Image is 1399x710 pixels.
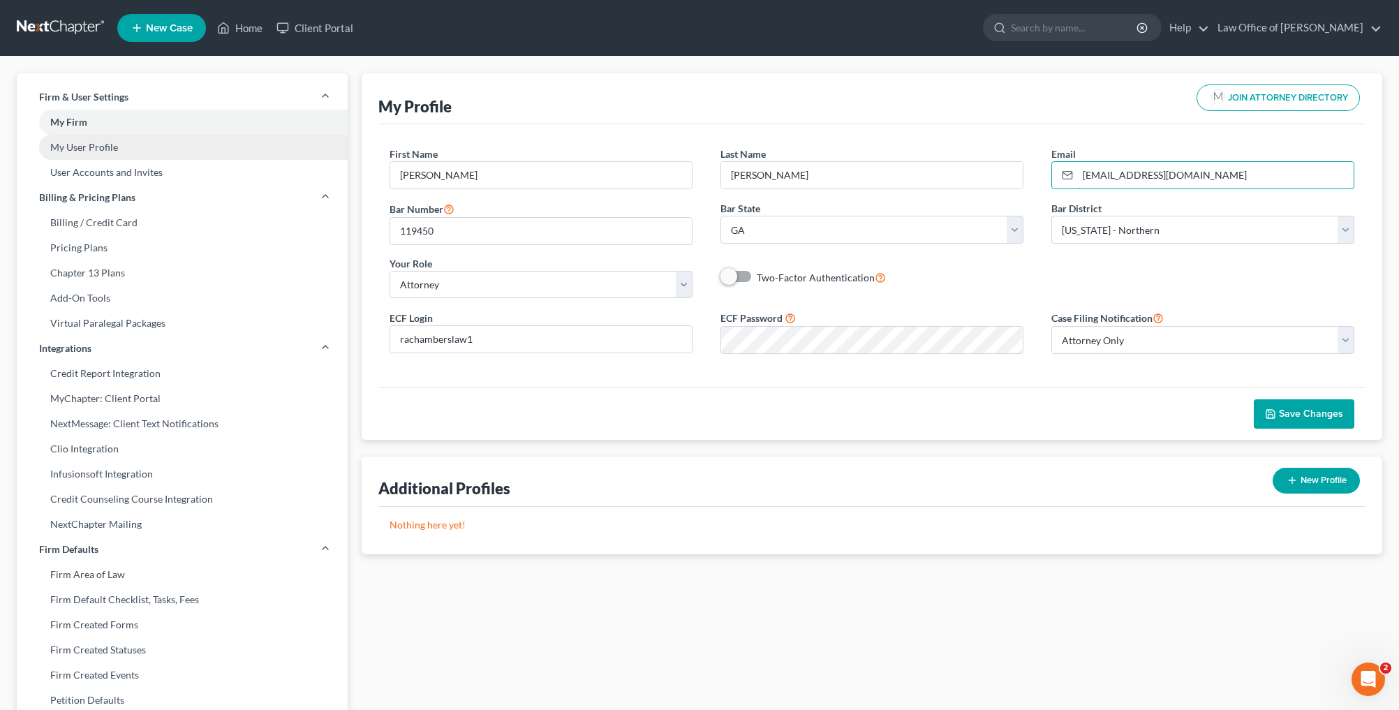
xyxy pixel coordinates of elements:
a: Firm Created Events [17,663,348,688]
label: ECF Login [390,311,433,325]
input: Enter email... [1078,162,1354,188]
a: Firm Area of Law [17,562,348,587]
a: Integrations [17,336,348,361]
span: Firm & User Settings [39,90,128,104]
label: Bar Number [390,200,454,217]
div: Additional Profiles [378,478,510,498]
span: Save Changes [1279,408,1343,420]
a: Help [1162,15,1209,40]
label: ECF Password [720,311,783,325]
input: Enter ecf login... [390,326,692,353]
input: Search by name... [1011,15,1139,40]
button: Save Changes [1254,399,1354,429]
div: My Profile [378,96,452,117]
a: Firm Defaults [17,537,348,562]
a: My Firm [17,110,348,135]
a: Firm & User Settings [17,84,348,110]
a: NextChapter Mailing [17,512,348,537]
button: New Profile [1273,468,1360,494]
span: 2 [1380,663,1391,674]
input: Enter first name... [390,162,692,188]
span: Your Role [390,258,432,269]
a: NextMessage: Client Text Notifications [17,411,348,436]
a: Firm Default Checklist, Tasks, Fees [17,587,348,612]
label: Bar State [720,201,760,216]
span: Email [1051,148,1076,160]
label: Bar District [1051,201,1102,216]
span: Two-Factor Authentication [757,272,875,283]
a: Credit Counseling Course Integration [17,487,348,512]
a: Client Portal [269,15,360,40]
a: Firm Created Statuses [17,637,348,663]
iframe: Intercom live chat [1352,663,1385,696]
a: Billing & Pricing Plans [17,185,348,210]
a: Home [210,15,269,40]
input: Enter last name... [721,162,1023,188]
span: First Name [390,148,438,160]
a: MyChapter: Client Portal [17,386,348,411]
label: Case Filing Notification [1051,309,1164,326]
a: My User Profile [17,135,348,160]
span: New Case [146,23,193,34]
span: Billing & Pricing Plans [39,191,135,205]
a: User Accounts and Invites [17,160,348,185]
span: Firm Defaults [39,542,98,556]
a: Add-On Tools [17,286,348,311]
input: # [390,218,692,244]
span: JOIN ATTORNEY DIRECTORY [1228,94,1348,103]
button: JOIN ATTORNEY DIRECTORY [1197,84,1360,111]
a: Infusionsoft Integration [17,461,348,487]
span: Integrations [39,341,91,355]
a: Firm Created Forms [17,612,348,637]
img: modern-attorney-logo-488310dd42d0e56951fffe13e3ed90e038bc441dd813d23dff0c9337a977f38e.png [1208,88,1228,108]
a: Virtual Paralegal Packages [17,311,348,336]
a: Billing / Credit Card [17,210,348,235]
span: Last Name [720,148,766,160]
p: Nothing here yet! [390,518,1354,532]
a: Clio Integration [17,436,348,461]
a: Chapter 13 Plans [17,260,348,286]
a: Law Office of [PERSON_NAME] [1211,15,1382,40]
a: Credit Report Integration [17,361,348,386]
a: Pricing Plans [17,235,348,260]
